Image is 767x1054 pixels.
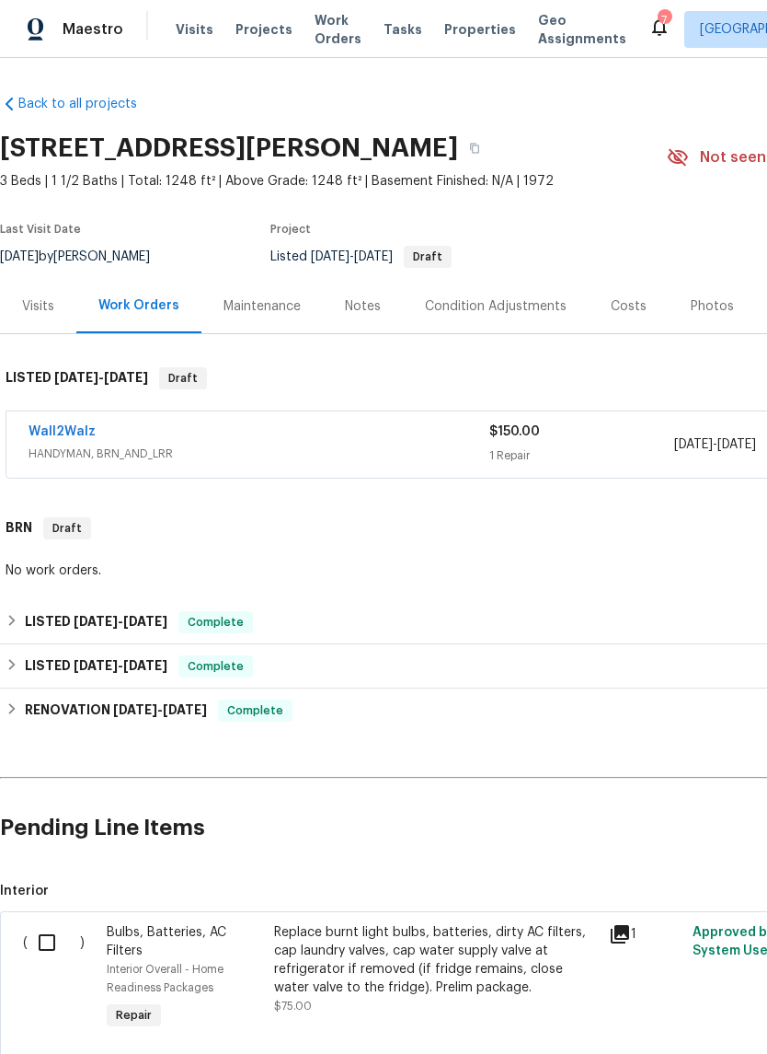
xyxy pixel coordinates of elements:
span: Projects [235,20,292,39]
span: Properties [444,20,516,39]
span: Geo Assignments [538,11,626,48]
span: - [54,371,148,384]
span: [DATE] [311,250,349,263]
div: Visits [22,297,54,316]
div: 7 [658,11,670,29]
span: - [311,250,393,263]
span: [DATE] [123,615,167,628]
div: 1 Repair [489,446,673,465]
h6: LISTED [25,611,167,633]
span: Interior Overall - Home Readiness Packages [107,964,223,993]
h6: LISTED [25,655,167,678]
span: [DATE] [354,250,393,263]
div: Work Orders [98,296,179,315]
span: [DATE] [113,703,157,716]
span: [DATE] [54,371,98,384]
span: HANDYMAN, BRN_AND_LRR [29,445,489,463]
span: - [74,615,167,628]
div: Notes [345,297,381,316]
button: Copy Address [458,132,491,165]
span: [DATE] [74,659,118,672]
span: Work Orders [315,11,361,48]
a: Wall2Walz [29,425,96,438]
span: [DATE] [104,371,148,384]
span: $75.00 [274,1001,312,1012]
span: Bulbs, Batteries, AC Filters [107,926,226,957]
div: 1 [609,923,681,945]
div: Costs [611,297,647,316]
div: Replace burnt light bulbs, batteries, dirty AC filters, cap laundry valves, cap water supply valv... [274,923,598,997]
h6: LISTED [6,367,148,389]
span: Draft [161,369,205,388]
span: $150.00 [489,425,540,438]
span: Project [270,224,311,235]
h6: BRN [6,517,32,539]
span: Complete [180,613,251,631]
span: Complete [180,657,251,676]
span: Complete [220,701,291,720]
div: Condition Adjustments [425,297,567,316]
span: - [113,703,207,716]
span: Maestro [63,20,123,39]
span: [DATE] [74,615,118,628]
div: ( ) [17,918,101,1039]
div: Maintenance [223,297,301,316]
span: [DATE] [717,438,756,451]
span: [DATE] [163,703,207,716]
span: Draft [45,519,89,538]
span: Listed [270,250,452,263]
span: [DATE] [674,438,713,451]
h6: RENOVATION [25,700,207,722]
span: Tasks [383,23,422,36]
span: Visits [176,20,213,39]
span: - [74,659,167,672]
span: Draft [406,251,450,262]
span: Repair [109,1006,159,1025]
div: Photos [691,297,734,316]
span: [DATE] [123,659,167,672]
span: - [674,435,756,454]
